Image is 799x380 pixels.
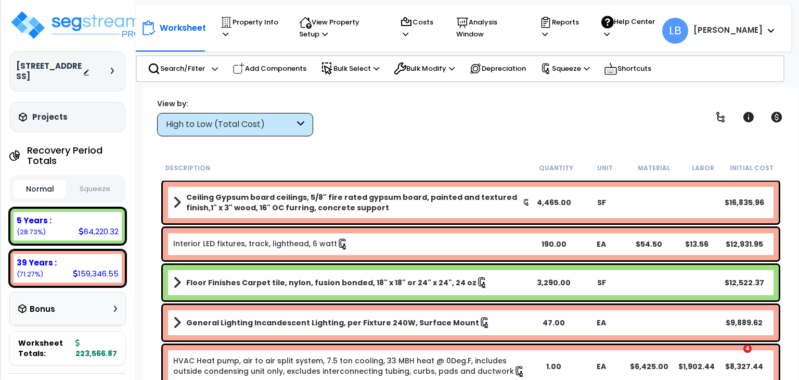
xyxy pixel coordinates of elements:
[692,164,714,172] small: Labor
[227,57,312,80] div: Add Components
[531,318,578,328] div: 47.00
[17,257,57,268] b: 39 Years :
[638,164,670,172] small: Material
[720,361,768,372] div: $8,327.44
[18,338,71,359] span: Worksheet Totals:
[69,180,121,198] button: Squeeze
[578,239,625,249] div: EA
[578,318,625,328] div: EA
[186,277,476,288] b: Floor Finishes Carpet tile, nylon, fusion bonded, 18" x 18" or 24" x 24", 24 oz
[625,239,673,249] div: $54.50
[673,239,720,249] div: $13.56
[165,164,210,172] small: Description
[469,62,526,75] p: Depreciation
[597,164,613,172] small: Unit
[173,192,530,213] a: Assembly Title
[14,180,66,198] button: Normal
[693,24,763,35] b: [PERSON_NAME]
[720,197,768,208] div: $16,835.96
[17,215,51,226] b: 5 Years :
[531,361,578,372] div: 1.00
[531,197,578,208] div: 4,465.00
[73,268,119,279] div: 159,346.55
[299,16,380,40] p: View Property Setup
[17,227,46,236] small: 28.72532947301181%
[531,239,578,249] div: 190.00
[173,356,530,377] a: Individual Item
[604,61,651,76] p: Shortcuts
[16,61,83,82] h3: [STREET_ADDRESS]
[79,226,119,237] div: 64,220.32
[9,9,145,41] img: logo_pro_r.png
[321,62,379,75] p: Bulk Select
[730,164,774,172] small: Initial Cost
[233,62,306,75] p: Add Components
[743,345,752,353] span: 4
[173,238,349,250] a: Individual Item
[160,21,206,35] p: Worksheet
[32,112,68,122] h3: Projects
[578,277,625,288] div: SF
[662,18,688,44] span: LB
[578,197,625,208] div: SF
[598,56,657,81] div: Shortcuts
[578,361,625,372] div: EA
[400,16,436,40] p: Costs
[539,164,573,172] small: Quantity
[720,277,768,288] div: $12,522.37
[539,16,582,40] p: Reports
[722,345,747,370] iframe: Intercom live chat
[601,16,656,40] p: Help Center
[148,62,205,75] p: Search/Filter
[30,305,55,314] h3: Bonus
[17,270,43,278] small: 71.27467052698819%
[157,98,313,109] div: View by:
[394,62,455,75] p: Bulk Modify
[75,338,117,359] b: 223,566.87
[625,361,673,372] div: $6,425.00
[540,63,589,74] p: Squeeze
[186,318,479,328] b: General Lighting Incandescent Lighting, per Fixture 240W, Surface Mount
[720,318,768,328] div: $9,889.62
[186,192,523,213] b: Ceiling Gypsum board ceilings, 5/8" fire rated gypsum board, painted and textured finish,1" x 3" ...
[173,315,530,330] a: Assembly Title
[720,239,768,249] div: $12,931.95
[166,119,294,131] div: High to Low (Total Cost)
[27,145,125,166] h4: Recovery Period Totals
[673,361,720,372] div: $1,902.44
[173,275,530,290] a: Assembly Title
[531,277,578,288] div: 3,290.00
[456,16,520,40] p: Analysis Window
[463,57,532,80] div: Depreciation
[220,16,279,40] p: Property Info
